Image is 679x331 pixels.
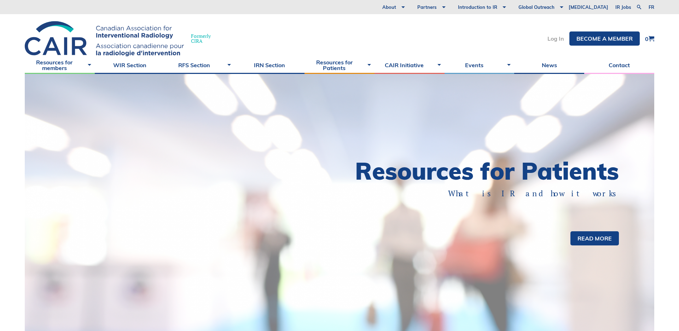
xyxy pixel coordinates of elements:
a: Contact [584,56,654,74]
a: News [514,56,584,74]
p: What is IR and how it works [364,188,619,199]
h1: Resources for Patients [339,159,619,183]
a: FormerlyCIRA [25,21,218,56]
a: CAIR Initiative [375,56,445,74]
a: Read more [570,231,619,245]
a: Log In [547,36,564,41]
a: Become a member [569,31,640,46]
a: WIR Section [95,56,165,74]
a: IRN Section [234,56,304,74]
span: Formerly CIRA [191,34,211,43]
a: Events [445,56,515,74]
img: CIRA [25,21,184,56]
a: Resources for Patients [304,56,375,74]
a: fr [649,5,654,10]
a: Resources for members [25,56,95,74]
a: 0 [645,36,654,42]
a: RFS Section [165,56,235,74]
